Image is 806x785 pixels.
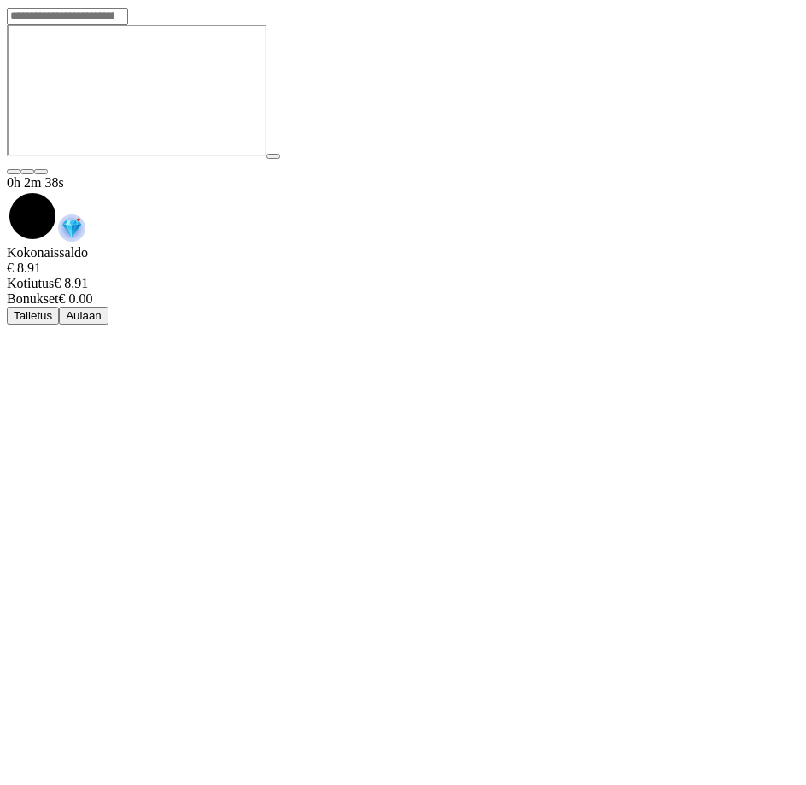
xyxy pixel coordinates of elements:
button: Aulaan [59,307,108,325]
button: fullscreen icon [34,169,48,174]
div: Kokonaissaldo [7,245,799,276]
span: Aulaan [66,309,102,322]
img: reward-icon [58,214,85,242]
button: close icon [7,169,20,174]
div: € 8.91 [7,261,799,276]
span: Kotiutus [7,276,54,290]
button: Talletus [7,307,59,325]
button: play icon [266,154,280,159]
button: chevron-down icon [20,169,34,174]
span: Bonukset [7,291,58,306]
span: Talletus [14,309,52,322]
div: € 0.00 [7,291,799,307]
div: Game menu [7,175,799,245]
span: user session time [7,175,64,190]
iframe: Le Bandit [7,25,266,156]
div: Game menu content [7,245,799,325]
input: Search [7,8,128,25]
div: € 8.91 [7,276,799,291]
